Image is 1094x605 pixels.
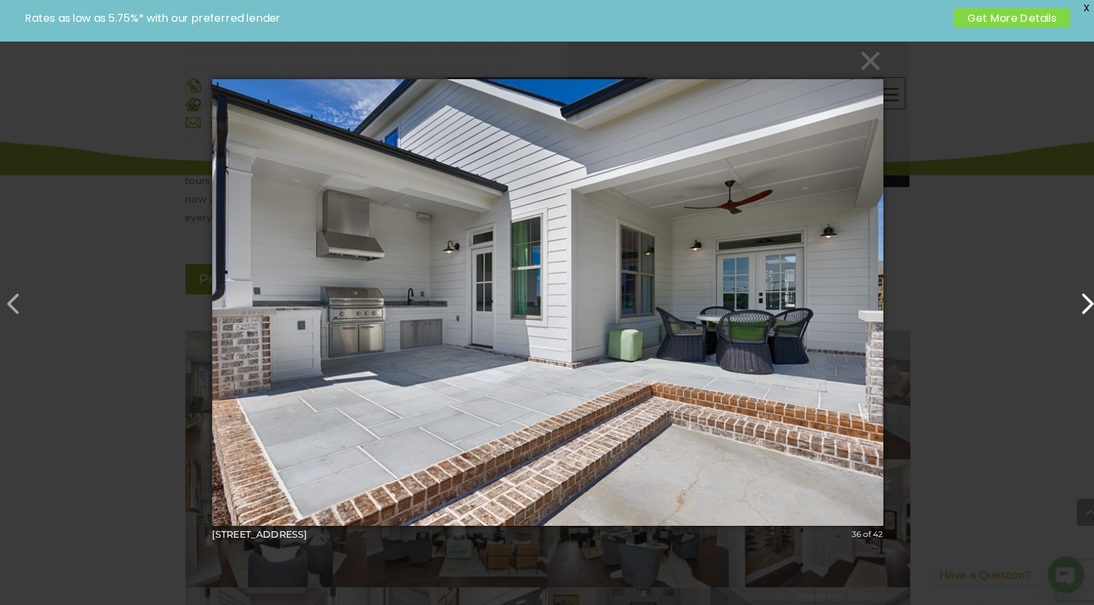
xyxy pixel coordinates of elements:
img: undefined [217,57,877,549]
a: Get More Details [947,13,1061,32]
div: [STREET_ADDRESS] [217,525,877,537]
button: Next (Right arrow key) [1056,282,1087,313]
button: × [221,50,881,79]
p: Rates as low as 5.75%* with our preferred lender [33,16,940,29]
div: 36 of 42 [846,525,877,537]
span: X [1068,3,1087,23]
